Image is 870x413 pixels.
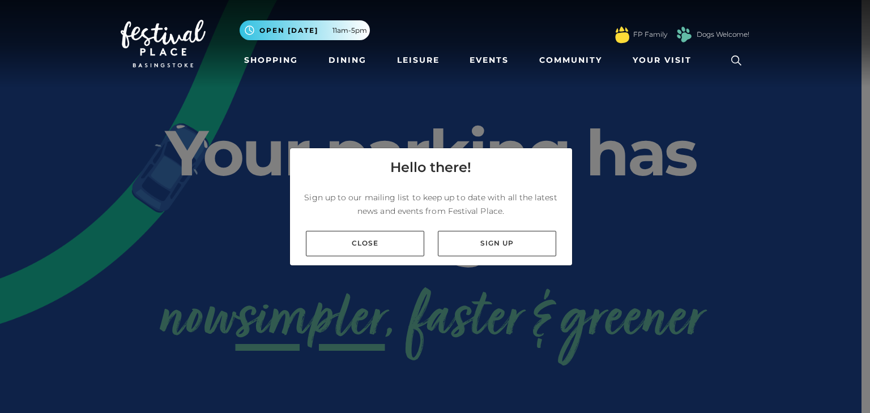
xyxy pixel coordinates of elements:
[259,25,318,36] span: Open [DATE]
[628,50,702,71] a: Your Visit
[121,20,206,67] img: Festival Place Logo
[390,157,471,178] h4: Hello there!
[633,29,667,40] a: FP Family
[299,191,563,218] p: Sign up to our mailing list to keep up to date with all the latest news and events from Festival ...
[633,54,692,66] span: Your Visit
[306,231,424,256] a: Close
[697,29,749,40] a: Dogs Welcome!
[535,50,607,71] a: Community
[332,25,367,36] span: 11am-5pm
[240,50,302,71] a: Shopping
[438,231,556,256] a: Sign up
[465,50,513,71] a: Events
[240,20,370,40] button: Open [DATE] 11am-5pm
[324,50,371,71] a: Dining
[393,50,444,71] a: Leisure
